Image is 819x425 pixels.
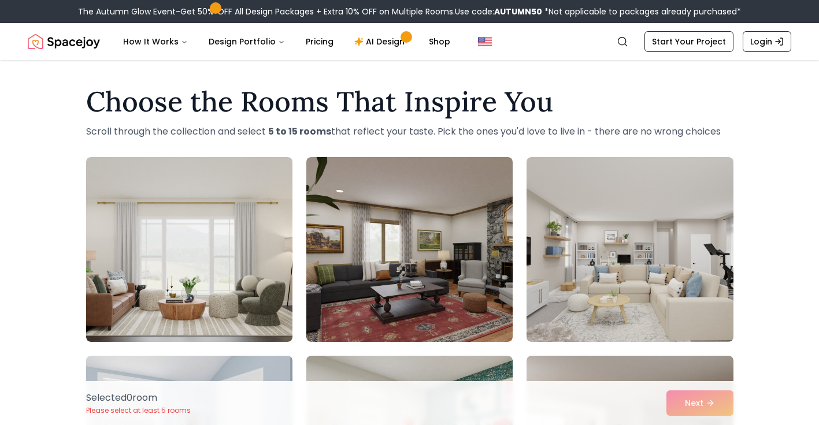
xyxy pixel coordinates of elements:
[86,125,733,139] p: Scroll through the collection and select that reflect your taste. Pick the ones you'd love to liv...
[114,30,197,53] button: How It Works
[420,30,459,53] a: Shop
[297,30,343,53] a: Pricing
[199,30,294,53] button: Design Portfolio
[494,6,542,17] b: AUTUMN50
[86,406,191,415] p: Please select at least 5 rooms
[268,125,331,138] strong: 5 to 15 rooms
[114,30,459,53] nav: Main
[86,391,191,405] p: Selected 0 room
[28,30,100,53] a: Spacejoy
[527,157,733,342] img: Room room-3
[743,31,791,52] a: Login
[306,157,513,342] img: Room room-2
[644,31,733,52] a: Start Your Project
[86,157,292,342] img: Room room-1
[28,23,791,60] nav: Global
[86,88,733,115] h1: Choose the Rooms That Inspire You
[542,6,741,17] span: *Not applicable to packages already purchased*
[28,30,100,53] img: Spacejoy Logo
[78,6,741,17] div: The Autumn Glow Event-Get 50% OFF All Design Packages + Extra 10% OFF on Multiple Rooms.
[455,6,542,17] span: Use code:
[478,35,492,49] img: United States
[345,30,417,53] a: AI Design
